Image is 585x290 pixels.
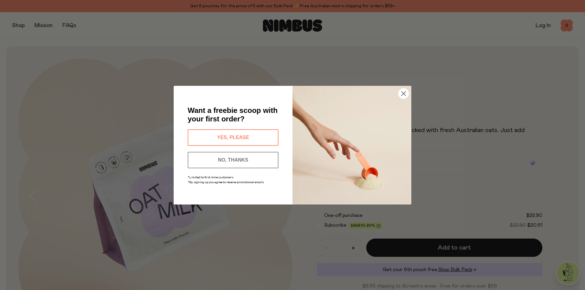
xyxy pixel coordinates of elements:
span: *By signing up you agree to receive promotional emails [188,181,264,184]
span: *Limited to first-time customers [188,176,233,179]
img: c0d45117-8e62-4a02-9742-374a5db49d45.jpeg [292,86,411,204]
button: YES, PLEASE [188,129,278,146]
button: NO, THANKS [188,152,278,168]
span: Want a freebie scoop with your first order? [188,106,278,123]
button: Close dialog [398,88,409,99]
